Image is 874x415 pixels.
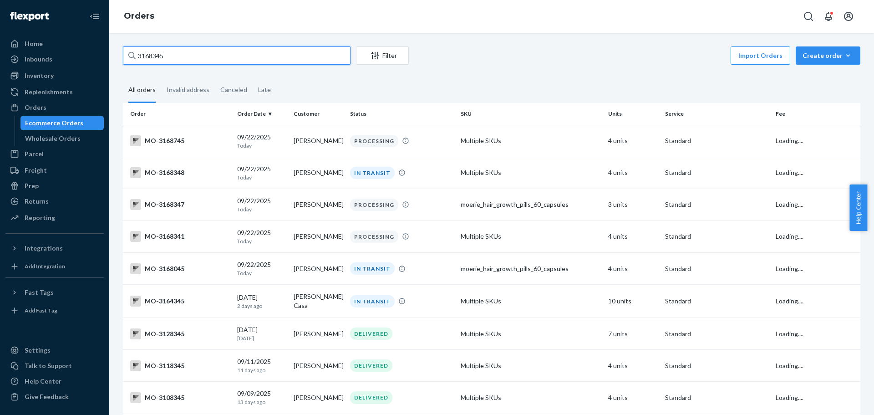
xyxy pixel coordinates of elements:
[772,253,860,285] td: Loading....
[5,100,104,115] a: Orders
[605,103,661,125] th: Units
[290,157,346,189] td: [PERSON_NAME]
[665,200,768,209] p: Standard
[25,71,54,80] div: Inventory
[772,103,860,125] th: Fee
[772,220,860,252] td: Loading....
[661,103,772,125] th: Service
[237,269,286,277] p: Today
[350,328,392,340] div: DELIVERED
[124,11,154,21] a: Orders
[350,231,398,243] div: PROCESSING
[237,334,286,342] p: [DATE]
[772,350,860,382] td: Loading....
[237,196,286,213] div: 09/22/2025
[237,228,286,245] div: 09/22/2025
[130,360,230,371] div: MO-3118345
[5,179,104,193] a: Prep
[457,125,605,157] td: Multiple SKUs
[5,241,104,256] button: Integrations
[237,260,286,277] div: 09/22/2025
[839,7,858,26] button: Open account menu
[605,382,661,414] td: 4 units
[25,307,57,314] div: Add Fast Tag
[5,36,104,51] a: Home
[25,346,51,355] div: Settings
[350,262,395,275] div: IN TRANSIT
[5,68,104,83] a: Inventory
[605,285,661,318] td: 10 units
[350,391,392,404] div: DELIVERED
[5,210,104,225] a: Reporting
[799,7,818,26] button: Open Search Box
[290,350,346,382] td: [PERSON_NAME]
[5,285,104,300] button: Fast Tags
[237,237,286,245] p: Today
[605,157,661,189] td: 4 units
[605,350,661,382] td: 4 units
[665,361,768,370] p: Standard
[167,78,209,102] div: Invalid address
[130,135,230,146] div: MO-3168745
[25,181,39,190] div: Prep
[356,51,408,60] div: Filter
[25,166,47,175] div: Freight
[290,189,346,220] td: [PERSON_NAME]
[350,295,395,307] div: IN TRANSIT
[237,293,286,310] div: [DATE]
[605,189,661,220] td: 3 units
[10,12,49,21] img: Flexport logo
[130,296,230,307] div: MO-3164345
[290,285,346,318] td: [PERSON_NAME] Casa
[849,184,867,231] button: Help Center
[5,85,104,99] a: Replenishments
[237,302,286,310] p: 2 days ago
[25,244,63,253] div: Integrations
[5,259,104,274] a: Add Integration
[290,220,346,252] td: [PERSON_NAME]
[25,103,46,112] div: Orders
[731,46,790,65] button: Import Orders
[665,232,768,241] p: Standard
[237,174,286,181] p: Today
[457,318,605,350] td: Multiple SKUs
[461,200,601,209] div: moerie_hair_growth_pills_60_capsules
[772,318,860,350] td: Loading....
[25,149,44,159] div: Parcel
[5,374,104,389] a: Help Center
[25,134,81,143] div: Wholesale Orders
[5,194,104,209] a: Returns
[665,136,768,145] p: Standard
[350,167,395,179] div: IN TRANSIT
[605,220,661,252] td: 4 units
[665,264,768,273] p: Standard
[5,163,104,178] a: Freight
[130,263,230,274] div: MO-3168045
[457,220,605,252] td: Multiple SKUs
[772,382,860,414] td: Loading....
[665,168,768,177] p: Standard
[665,393,768,402] p: Standard
[772,285,860,318] td: Loading....
[237,389,286,406] div: 09/09/2025
[234,103,290,125] th: Order Date
[237,164,286,181] div: 09/22/2025
[237,357,286,374] div: 09/11/2025
[220,78,247,102] div: Canceled
[605,125,661,157] td: 4 units
[130,167,230,178] div: MO-3168348
[25,377,61,386] div: Help Center
[772,125,860,157] td: Loading....
[237,398,286,406] p: 13 days ago
[25,288,54,297] div: Fast Tags
[5,359,104,373] a: Talk to Support
[25,118,83,128] div: Ecommerce Orders
[237,366,286,374] p: 11 days ago
[123,46,351,65] input: Search orders
[25,262,65,270] div: Add Integration
[130,231,230,242] div: MO-3168341
[803,51,854,60] div: Create order
[356,46,409,65] button: Filter
[796,46,860,65] button: Create order
[772,189,860,220] td: Loading....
